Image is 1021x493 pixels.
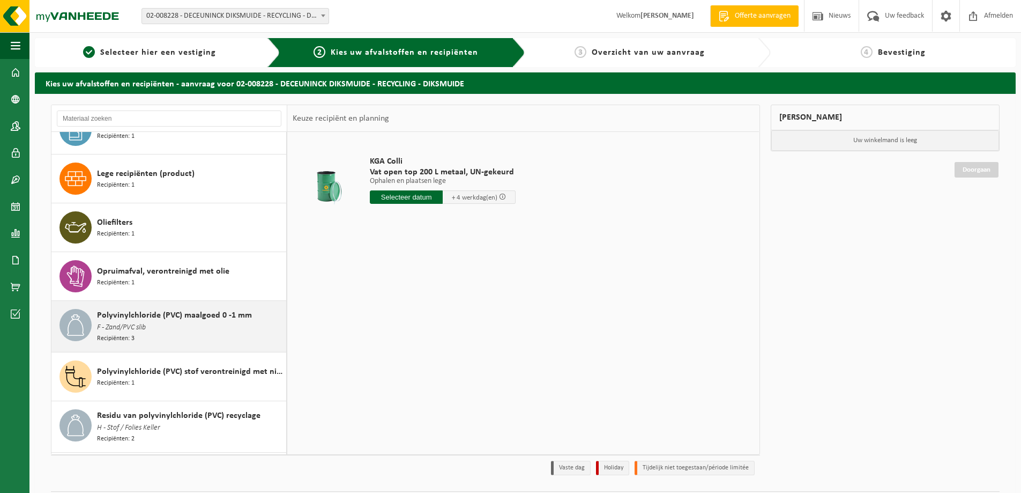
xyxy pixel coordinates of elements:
[40,46,259,59] a: 1Selecteer hier een vestiging
[771,130,1000,151] p: Uw winkelmand is leeg
[452,194,497,201] span: + 4 werkdag(en)
[97,180,135,190] span: Recipiënten: 1
[314,46,325,58] span: 2
[97,365,284,378] span: Polyvinylchloride (PVC) stof verontreinigd met niet gevaarlijke producten
[97,309,252,322] span: Polyvinylchloride (PVC) maalgoed 0 -1 mm
[640,12,694,20] strong: [PERSON_NAME]
[331,48,478,57] span: Kies uw afvalstoffen en recipiënten
[51,352,287,401] button: Polyvinylchloride (PVC) stof verontreinigd met niet gevaarlijke producten Recipiënten: 1
[592,48,705,57] span: Overzicht van uw aanvraag
[51,154,287,203] button: Lege recipiënten (product) Recipiënten: 1
[97,378,135,388] span: Recipiënten: 1
[57,111,281,127] input: Materiaal zoeken
[97,216,132,229] span: Oliefilters
[97,334,135,344] span: Recipiënten: 3
[97,131,135,142] span: Recipiënten: 1
[370,167,516,178] span: Vat open top 200 L metaal, UN-gekeurd
[575,46,586,58] span: 3
[97,422,160,434] span: H - Stof / Folies Keller
[370,156,516,167] span: KGA Colli
[51,401,287,453] button: Residu van polyvinylchloride (PVC) recyclage H - Stof / Folies Keller Recipiënten: 2
[97,278,135,288] span: Recipiënten: 1
[51,301,287,352] button: Polyvinylchloride (PVC) maalgoed 0 -1 mm F - Zand/PVC slib Recipiënten: 3
[51,203,287,252] button: Oliefilters Recipiënten: 1
[97,409,260,422] span: Residu van polyvinylchloride (PVC) recyclage
[771,105,1000,130] div: [PERSON_NAME]
[732,11,793,21] span: Offerte aanvragen
[370,190,443,204] input: Selecteer datum
[97,167,195,180] span: Lege recipiënten (product)
[141,8,329,24] span: 02-008228 - DECEUNINCK DIKSMUIDE - RECYCLING - DIKSMUIDE
[97,434,135,444] span: Recipiënten: 2
[97,229,135,239] span: Recipiënten: 1
[83,46,95,58] span: 1
[878,48,926,57] span: Bevestiging
[97,322,146,334] span: F - Zand/PVC slib
[287,105,394,132] div: Keuze recipiënt en planning
[710,5,799,27] a: Offerte aanvragen
[551,461,591,475] li: Vaste dag
[142,9,329,24] span: 02-008228 - DECEUNINCK DIKSMUIDE - RECYCLING - DIKSMUIDE
[97,265,229,278] span: Opruimafval, verontreinigd met olie
[370,178,516,185] p: Ophalen en plaatsen lege
[955,162,998,178] a: Doorgaan
[635,461,755,475] li: Tijdelijk niet toegestaan/période limitée
[35,72,1016,93] h2: Kies uw afvalstoffen en recipiënten - aanvraag voor 02-008228 - DECEUNINCK DIKSMUIDE - RECYCLING ...
[100,48,216,57] span: Selecteer hier een vestiging
[596,461,629,475] li: Holiday
[861,46,873,58] span: 4
[51,252,287,301] button: Opruimafval, verontreinigd met olie Recipiënten: 1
